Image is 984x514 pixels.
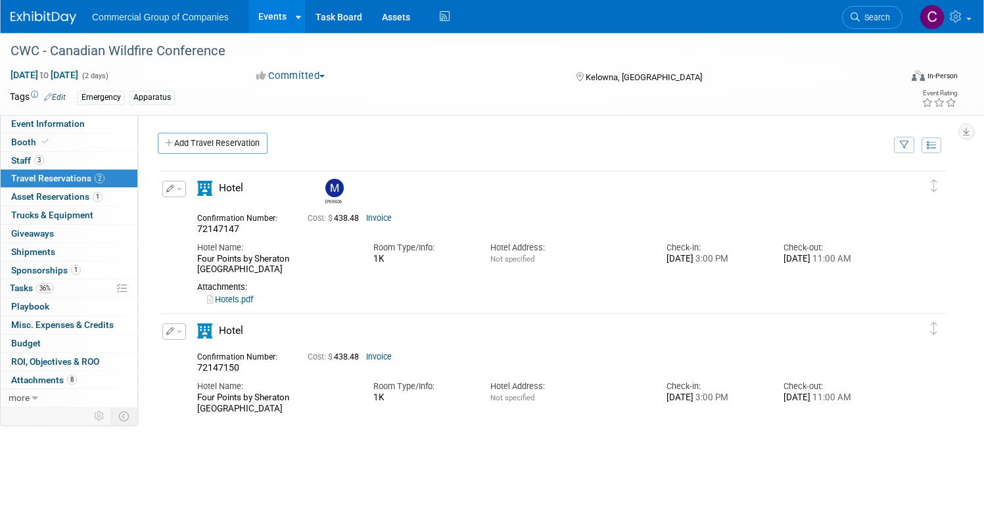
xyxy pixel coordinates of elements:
span: Travel Reservations [11,173,105,183]
a: Sponsorships1 [1,262,137,279]
span: 11:00 AM [810,392,851,402]
a: Travel Reservations2 [1,170,137,187]
div: In-Person [927,71,958,81]
span: to [38,70,51,80]
i: Booth reservation complete [42,138,49,145]
span: Kelowna, [GEOGRAPHIC_DATA] [586,72,702,82]
span: Hotel [219,325,243,337]
span: Shipments [11,246,55,257]
span: Not specified [490,254,534,264]
a: Playbook [1,298,137,315]
a: Hotels.pdf [207,294,253,304]
div: [DATE] [784,254,881,265]
div: Check-out: [784,381,881,392]
span: Misc. Expenses & Credits [11,319,114,330]
i: Hotel [197,323,212,339]
a: more [1,389,137,407]
div: Event Format [816,68,958,88]
div: Check-in: [667,381,764,392]
span: Hotel [219,182,243,194]
span: 3:00 PM [693,392,728,402]
div: Four Points by Sheraton [GEOGRAPHIC_DATA] [197,254,354,276]
div: Confirmation Number: [197,348,288,362]
td: Personalize Event Tab Strip [88,408,111,425]
span: Not specified [490,393,534,402]
a: Edit [44,93,66,102]
button: Committed [252,69,330,83]
a: Event Information [1,115,137,133]
span: Commercial Group of Companies [92,12,229,22]
span: [DATE] [DATE] [10,69,79,81]
div: Hotel Name: [197,242,354,254]
span: 1 [71,265,81,275]
i: Filter by Traveler [900,141,909,150]
span: 2 [95,174,105,183]
i: Click and drag to move item [931,322,937,335]
span: 72147150 [197,362,239,373]
div: Attachments: [197,282,881,292]
span: 3:00 PM [693,254,728,264]
span: Sponsorships [11,265,81,275]
a: Add Travel Reservation [158,133,268,154]
span: 11:00 AM [810,254,851,264]
span: Giveaways [11,228,54,239]
div: Apparatus [129,91,175,105]
a: Search [842,6,902,29]
i: Click and drag to move item [931,179,937,193]
span: 438.48 [308,214,364,223]
span: Staff [11,155,44,166]
a: Asset Reservations1 [1,188,137,206]
span: 3 [34,155,44,165]
a: Tasks36% [1,279,137,297]
div: Four Points by Sheraton [GEOGRAPHIC_DATA] [197,392,354,415]
span: Event Information [11,118,85,129]
span: Tasks [10,283,54,293]
div: Room Type/Info: [373,381,471,392]
div: Check-in: [667,242,764,254]
td: Toggle Event Tabs [111,408,138,425]
img: Cole Mattern [920,5,945,30]
i: Hotel [197,181,212,196]
img: Mike Thomson [325,179,344,197]
a: Trucks & Equipment [1,206,137,224]
a: Invoice [366,214,392,223]
div: CWC - Canadian Wildfire Conference [6,39,877,63]
div: [DATE] [667,254,764,265]
span: Cost: $ [308,352,334,362]
div: 1K [373,392,471,403]
span: Playbook [11,301,49,312]
div: Hotel Address: [490,381,647,392]
div: Mike Thomson [325,197,342,204]
span: more [9,392,30,403]
div: Hotel Name: [197,381,354,392]
div: Event Rating [922,90,957,97]
a: ROI, Objectives & ROO [1,353,137,371]
span: 438.48 [308,352,364,362]
a: Misc. Expenses & Credits [1,316,137,334]
span: Cost: $ [308,214,334,223]
img: ExhibitDay [11,11,76,24]
img: Format-Inperson.png [912,70,925,81]
span: (2 days) [81,72,108,80]
span: 72147147 [197,223,239,234]
span: ROI, Objectives & ROO [11,356,99,367]
a: Giveaways [1,225,137,243]
a: Attachments8 [1,371,137,389]
span: Booth [11,137,51,147]
span: 8 [67,375,77,385]
a: Shipments [1,243,137,261]
td: Tags [10,90,66,105]
span: Trucks & Equipment [11,210,93,220]
span: 36% [36,283,54,293]
span: Budget [11,338,41,348]
span: Attachments [11,375,77,385]
div: Room Type/Info: [373,242,471,254]
div: 1K [373,254,471,264]
a: Booth [1,133,137,151]
a: Staff3 [1,152,137,170]
div: Confirmation Number: [197,210,288,223]
div: Emergency [78,91,125,105]
a: Invoice [366,352,392,362]
span: Asset Reservations [11,191,103,202]
span: 1 [93,192,103,202]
